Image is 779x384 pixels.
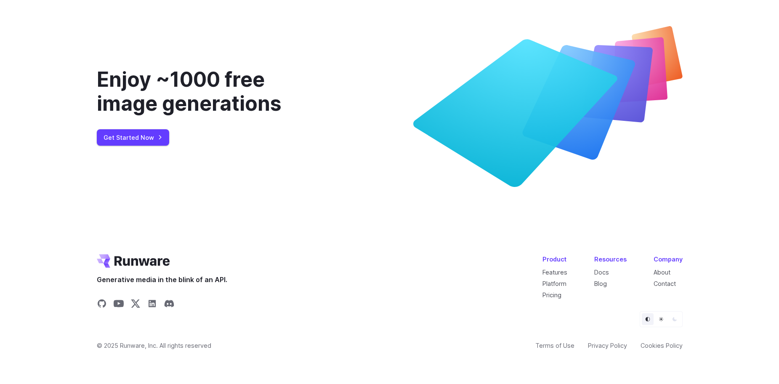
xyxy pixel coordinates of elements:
[594,254,627,264] div: Resources
[640,311,683,327] ul: Theme selector
[669,313,681,325] button: Dark
[97,299,107,311] a: Share on GitHub
[535,341,574,350] a: Terms of Use
[654,269,670,276] a: About
[594,269,609,276] a: Docs
[594,280,607,287] a: Blog
[655,313,667,325] button: Light
[97,129,169,146] a: Get Started Now
[542,280,566,287] a: Platform
[542,291,561,299] a: Pricing
[130,299,141,311] a: Share on X
[114,299,124,311] a: Share on YouTube
[641,341,683,350] a: Cookies Policy
[97,67,326,116] div: Enjoy ~1000 free image generations
[654,254,683,264] div: Company
[147,299,157,311] a: Share on LinkedIn
[97,254,170,268] a: Go to /
[97,275,227,285] span: Generative media in the blink of an API.
[542,269,567,276] a: Features
[542,254,567,264] div: Product
[97,341,211,350] span: © 2025 Runware, Inc. All rights reserved
[654,280,676,287] a: Contact
[642,313,654,325] button: Default
[164,299,174,311] a: Share on Discord
[588,341,627,350] a: Privacy Policy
